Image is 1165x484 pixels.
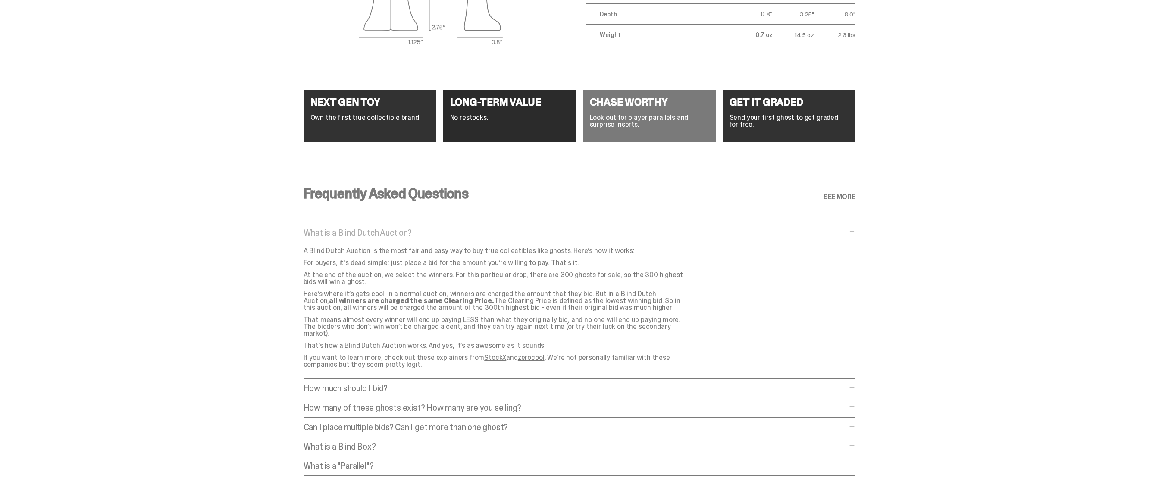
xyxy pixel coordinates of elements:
p: How much should I bid? [304,384,847,393]
p: If you want to learn more, check out these explainers from and . We're not personally familiar wi... [304,354,683,368]
p: A Blind Dutch Auction is the most fair and easy way to buy true collectibles like ghosts. Here’s ... [304,247,683,254]
p: Send your first ghost to get graded for free. [730,114,849,128]
p: What is a Blind Dutch Auction? [304,228,847,237]
p: That’s how a Blind Dutch Auction works. And yes, it’s as awesome as it sounds. [304,342,683,349]
td: 0.8" [731,4,773,25]
strong: all winners are charged the same Clearing Price. [329,296,494,305]
p: What is a Blind Box? [304,442,847,451]
td: 14.5 oz [773,25,814,45]
h4: GET IT GRADED [730,97,849,107]
a: SEE MORE [824,194,855,200]
a: StockX [484,353,506,362]
p: For buyers, it's dead simple: just place a bid for the amount you’re willing to pay. That's it. [304,259,683,266]
p: How many of these ghosts exist? How many are you selling? [304,403,847,412]
p: No restocks. [450,114,569,121]
td: Depth [586,4,731,25]
p: Own the first true collectible brand. [310,114,429,121]
td: 0.7 oz [731,25,773,45]
p: What is a "Parallel"? [304,462,847,470]
p: Can I place multiple bids? Can I get more than one ghost? [304,423,847,431]
p: Here’s where it’s gets cool. In a normal auction, winners are charged the amount that they bid. B... [304,290,683,311]
td: Weight [586,25,731,45]
h4: NEXT GEN TOY [310,97,429,107]
td: 8.0" [814,4,855,25]
p: That means almost every winner will end up paying LESS than what they originally bid, and no one ... [304,316,683,337]
td: 3.25" [773,4,814,25]
h4: CHASE WORTHY [590,97,709,107]
p: At the end of the auction, we select the winners. For this particular drop, there are 300 ghosts ... [304,272,683,285]
h3: Frequently Asked Questions [304,187,468,200]
p: Look out for player parallels and surprise inserts. [590,114,709,128]
td: 2.3 lbs [814,25,855,45]
a: zerocool [518,353,545,362]
h4: LONG-TERM VALUE [450,97,569,107]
